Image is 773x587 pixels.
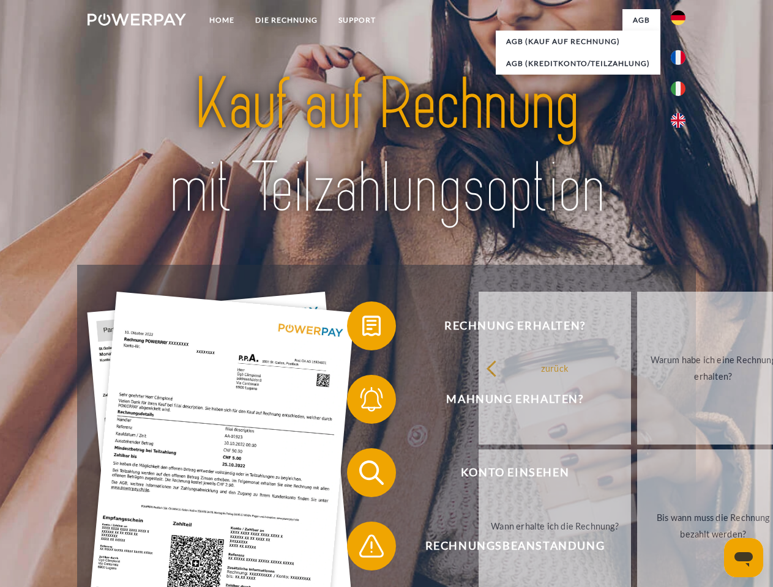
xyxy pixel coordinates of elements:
[356,531,387,561] img: qb_warning.svg
[496,53,660,75] a: AGB (Kreditkonto/Teilzahlung)
[622,9,660,31] a: agb
[356,457,387,488] img: qb_search.svg
[671,113,685,128] img: en
[671,50,685,65] img: fr
[245,9,328,31] a: DIE RECHNUNG
[486,360,624,376] div: zurück
[199,9,245,31] a: Home
[496,31,660,53] a: AGB (Kauf auf Rechnung)
[347,522,665,570] button: Rechnungsbeanstandung
[328,9,386,31] a: SUPPORT
[671,10,685,25] img: de
[347,301,665,350] button: Rechnung erhalten?
[356,311,387,341] img: qb_bill.svg
[356,384,387,415] img: qb_bell.svg
[88,13,186,26] img: logo-powerpay-white.svg
[347,375,665,424] button: Mahnung erhalten?
[671,81,685,96] img: it
[347,448,665,497] button: Konto einsehen
[486,517,624,534] div: Wann erhalte ich die Rechnung?
[117,59,656,234] img: title-powerpay_de.svg
[724,538,763,577] iframe: Schaltfläche zum Öffnen des Messaging-Fensters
